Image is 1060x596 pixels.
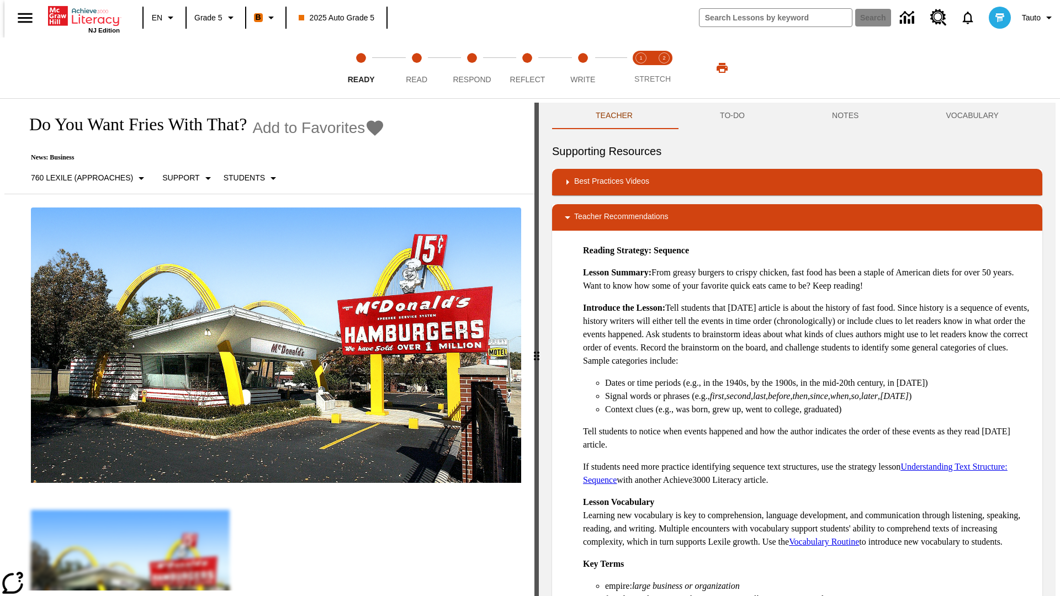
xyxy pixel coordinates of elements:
[953,3,982,32] a: Notifications
[534,103,539,596] div: Press Enter or Spacebar and then press right and left arrow keys to move the slider
[18,114,247,135] h1: Do You Want Fries With That?
[830,391,849,401] em: when
[989,7,1011,29] img: avatar image
[1022,12,1041,24] span: Tauto
[250,8,282,28] button: Boost Class color is orange. Change class color
[348,75,375,84] span: Ready
[574,211,668,224] p: Teacher Recommendations
[440,38,504,98] button: Respond step 3 of 5
[753,391,766,401] em: last
[510,75,545,84] span: Reflect
[329,38,393,98] button: Ready step 1 of 5
[583,462,1008,485] a: Understanding Text Structure: Sequence
[495,38,559,98] button: Reflect step 4 of 5
[1017,8,1060,28] button: Profile/Settings
[158,168,219,188] button: Scaffolds, Support
[788,103,902,129] button: NOTES
[384,38,448,98] button: Read step 2 of 5
[924,3,953,33] a: Resource Center, Will open in new tab
[88,27,120,34] span: NJ Edition
[792,391,808,401] em: then
[552,103,676,129] button: Teacher
[252,119,365,137] span: Add to Favorites
[552,204,1042,231] div: Teacher Recommendations
[194,12,222,24] span: Grade 5
[552,103,1042,129] div: Instructional Panel Tabs
[570,75,595,84] span: Write
[48,4,120,34] div: Home
[727,391,751,401] em: second
[551,38,615,98] button: Write step 5 of 5
[31,207,521,483] img: One of the first McDonald's stores, with the iconic red sign and golden arches.
[639,55,642,61] text: 1
[152,12,162,24] span: EN
[552,169,1042,195] div: Best Practices Videos
[605,579,1033,593] li: empire:
[902,103,1042,129] button: VOCABULARY
[583,303,665,312] strong: Introduce the Lesson:
[9,2,41,34] button: Open side menu
[583,425,1033,451] p: Tell students to notice when events happened and how the author indicates the order of these even...
[453,75,491,84] span: Respond
[632,581,740,590] em: large business or organization
[190,8,242,28] button: Grade: Grade 5, Select a grade
[219,168,284,188] button: Select Student
[583,497,654,507] strong: Lesson Vocabulary
[583,559,624,568] strong: Key Terms
[625,38,657,98] button: Stretch Read step 1 of 2
[605,390,1033,403] li: Signal words or phrases (e.g., , , , , , , , , , )
[893,3,924,33] a: Data Center
[699,9,852,26] input: search field
[654,246,689,255] strong: Sequence
[574,175,649,189] p: Best Practices Videos
[256,10,261,24] span: B
[605,376,1033,390] li: Dates or time periods (e.g., in the 1940s, by the 1900s, in the mid-20th century, in [DATE])
[583,268,651,277] strong: Lesson Summary:
[605,403,1033,416] li: Context clues (e.g., was born, grew up, went to college, graduated)
[552,142,1042,160] h6: Supporting Resources
[4,103,534,590] div: reading
[162,172,199,184] p: Support
[810,391,828,401] em: since
[851,391,859,401] em: so
[147,8,182,28] button: Language: EN, Select a language
[789,537,859,546] a: Vocabulary Routine
[710,391,724,401] em: first
[583,460,1033,487] p: If students need more practice identifying sequence text structures, use the strategy lesson with...
[704,58,740,78] button: Print
[634,74,671,83] span: STRETCH
[583,266,1033,292] p: From greasy burgers to crispy chicken, fast food has been a staple of American diets for over 50 ...
[224,172,265,184] p: Students
[26,168,152,188] button: Select Lexile, 760 Lexile (Approaches)
[18,153,385,162] p: News: Business
[406,75,427,84] span: Read
[662,55,665,61] text: 2
[880,391,909,401] em: [DATE]
[31,172,133,184] p: 760 Lexile (Approaches)
[676,103,788,129] button: TO-DO
[648,38,680,98] button: Stretch Respond step 2 of 2
[583,246,651,255] strong: Reading Strategy:
[539,103,1056,596] div: activity
[299,12,375,24] span: 2025 Auto Grade 5
[583,496,1033,549] p: Learning new vocabulary is key to comprehension, language development, and communication through ...
[861,391,878,401] em: later
[982,3,1017,32] button: Select a new avatar
[768,391,790,401] em: before
[583,301,1033,368] p: Tell students that [DATE] article is about the history of fast food. Since history is a sequence ...
[252,118,385,137] button: Add to Favorites - Do You Want Fries With That?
